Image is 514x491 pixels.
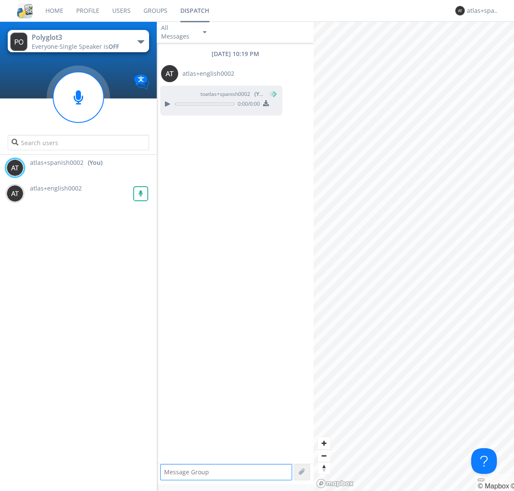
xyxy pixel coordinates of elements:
img: download media button [263,100,269,106]
div: Polyglot3 [32,33,128,42]
a: Mapbox logo [316,479,354,488]
span: Single Speaker is [60,42,119,51]
div: atlas+spanish0002 [467,6,499,15]
a: Mapbox [478,482,509,490]
iframe: Toggle Customer Support [471,448,497,474]
span: atlas+english0002 [30,184,82,192]
img: 373638.png [10,33,27,51]
span: atlas+english0002 [182,69,234,78]
span: (You) [254,90,267,98]
div: [DATE] 10:19 PM [157,50,314,58]
span: to atlas+spanish0002 [200,90,265,98]
button: Polyglot3Everyone·Single Speaker isOFF [8,30,149,52]
span: OFF [108,42,119,51]
button: Reset bearing to north [318,462,330,474]
button: Zoom in [318,437,330,449]
div: All Messages [161,24,195,41]
img: 373638.png [161,65,178,82]
button: Toggle attribution [478,479,484,481]
span: 0:00 / 0:00 [235,100,260,110]
div: Everyone · [32,42,128,51]
img: 373638.png [6,185,24,202]
button: Zoom out [318,449,330,462]
img: 373638.png [455,6,465,15]
input: Search users [8,135,149,150]
div: (You) [88,158,102,167]
span: atlas+spanish0002 [30,158,84,167]
img: Translation enabled [134,74,149,89]
img: caret-down-sm.svg [203,31,206,33]
img: cddb5a64eb264b2086981ab96f4c1ba7 [17,3,33,18]
img: 373638.png [6,159,24,176]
